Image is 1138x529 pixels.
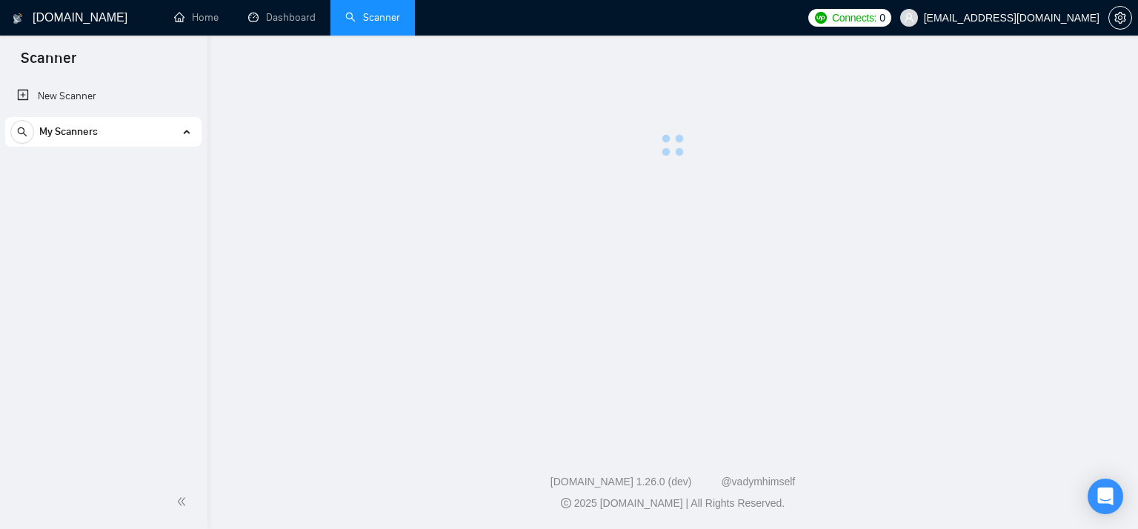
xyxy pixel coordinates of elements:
img: upwork-logo.png [815,12,827,24]
a: dashboardDashboard [248,11,316,24]
span: Scanner [9,47,88,79]
span: double-left [176,494,191,509]
span: My Scanners [39,117,98,147]
a: @vadymhimself [721,476,795,488]
span: 0 [879,10,885,26]
li: New Scanner [5,81,202,111]
a: New Scanner [17,81,190,111]
a: setting [1108,12,1132,24]
div: 2025 [DOMAIN_NAME] | All Rights Reserved. [219,496,1126,511]
a: [DOMAIN_NAME] 1.26.0 (dev) [550,476,692,488]
li: My Scanners [5,117,202,153]
button: setting [1108,6,1132,30]
span: user [904,13,914,23]
img: logo [13,7,23,30]
button: search [10,120,34,144]
a: searchScanner [345,11,400,24]
span: copyright [561,498,571,508]
div: Open Intercom Messenger [1088,479,1123,514]
span: Connects: [832,10,876,26]
span: setting [1109,12,1131,24]
span: search [11,127,33,137]
a: homeHome [174,11,219,24]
